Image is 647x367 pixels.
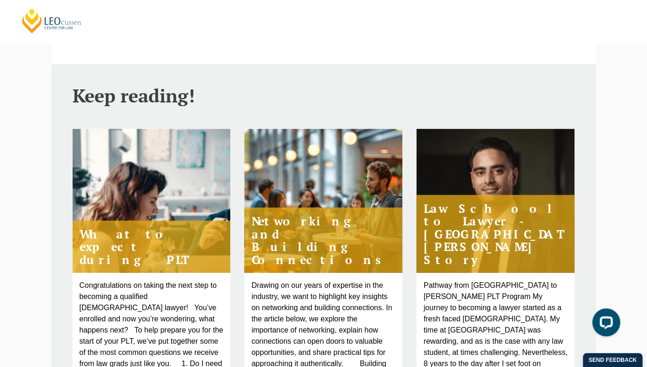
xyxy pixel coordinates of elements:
[21,7,83,34] a: [PERSON_NAME] Centre for Law
[416,129,574,272] a: img Law School to Lawyer - [GEOGRAPHIC_DATA], [PERSON_NAME] Story
[585,305,624,344] iframe: LiveChat chat widget
[244,129,402,272] a: img Networking and Building Connections
[416,195,574,273] h4: Law School to Lawyer - [GEOGRAPHIC_DATA], [PERSON_NAME] Story
[73,220,231,273] h4: What to expect during PLT
[73,85,575,105] h2: Keep reading!
[244,207,402,272] h4: Networking and Building Connections
[73,129,231,272] a: img What to expect during PLT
